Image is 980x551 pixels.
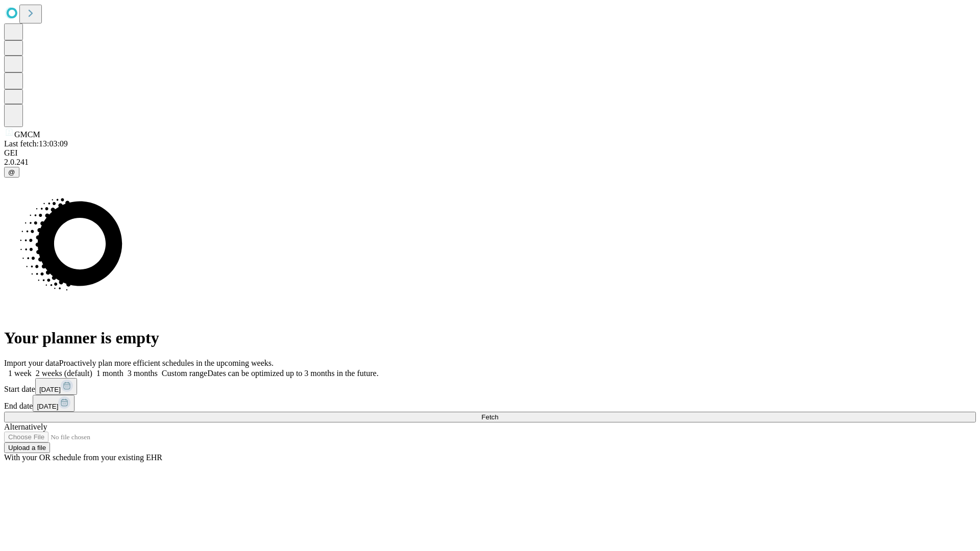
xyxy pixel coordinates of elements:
[37,403,58,410] span: [DATE]
[59,359,274,367] span: Proactively plan more efficient schedules in the upcoming weeks.
[4,395,976,412] div: End date
[33,395,75,412] button: [DATE]
[207,369,378,378] span: Dates can be optimized up to 3 months in the future.
[4,453,162,462] span: With your OR schedule from your existing EHR
[14,130,40,139] span: GMCM
[4,148,976,158] div: GEI
[4,412,976,422] button: Fetch
[4,329,976,347] h1: Your planner is empty
[96,369,124,378] span: 1 month
[481,413,498,421] span: Fetch
[4,139,68,148] span: Last fetch: 13:03:09
[162,369,207,378] span: Custom range
[36,369,92,378] span: 2 weeks (default)
[128,369,158,378] span: 3 months
[35,378,77,395] button: [DATE]
[8,168,15,176] span: @
[39,386,61,393] span: [DATE]
[4,422,47,431] span: Alternatively
[4,442,50,453] button: Upload a file
[4,359,59,367] span: Import your data
[8,369,32,378] span: 1 week
[4,378,976,395] div: Start date
[4,167,19,178] button: @
[4,158,976,167] div: 2.0.241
